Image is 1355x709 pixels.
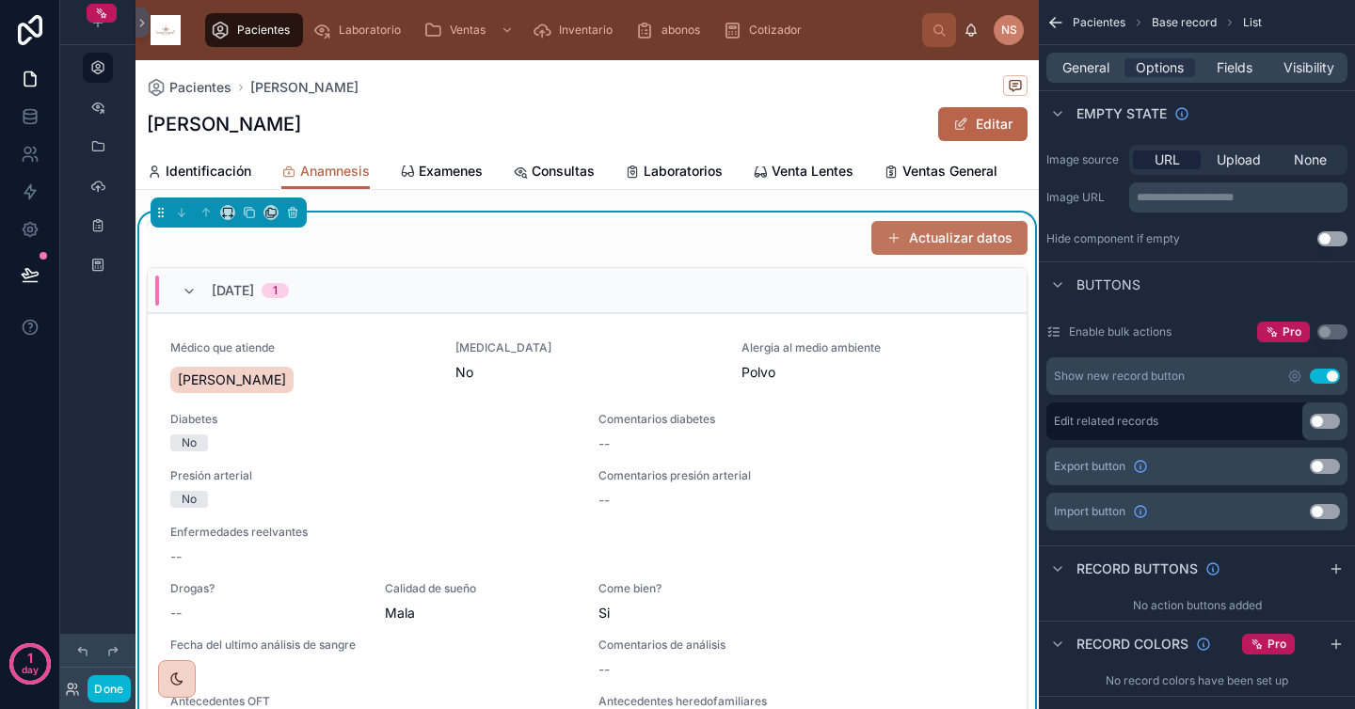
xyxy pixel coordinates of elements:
[170,604,182,622] span: --
[170,547,182,566] span: --
[753,154,853,192] a: Venta Lentes
[339,23,401,38] span: Laboratorio
[307,13,414,47] a: Laboratorio
[630,13,713,47] a: abonos
[1039,591,1355,621] div: No action buttons added
[1062,58,1109,77] span: General
[884,154,997,192] a: Ventas General
[170,694,576,709] span: Antecedentes OFT
[598,694,1004,709] span: Antecedentes heredofamiliares
[1155,150,1180,169] span: URL
[1054,504,1125,519] span: Import button
[418,13,523,47] a: Ventas
[22,656,39,683] p: day
[1152,15,1217,30] span: Base record
[598,491,610,510] span: --
[166,162,251,181] span: Identificación
[455,340,718,355] span: [MEDICAL_DATA]
[559,23,613,38] span: Inventario
[212,281,254,300] span: [DATE]
[1076,276,1140,294] span: Buttons
[741,340,1004,355] span: Alergia al medio ambiente
[205,13,303,47] a: Pacientes
[147,111,301,137] h1: [PERSON_NAME]
[170,468,576,483] span: Presión arterial
[1267,637,1286,652] span: Pro
[170,638,576,653] span: Fecha del ultimo análisis de sangre
[1217,150,1261,169] span: Upload
[170,340,433,355] span: Médico que atiende
[1046,190,1122,205] label: Image URL
[625,154,723,192] a: Laboratorios
[1039,666,1355,696] div: No record colors have been set up
[532,162,595,181] span: Consultas
[182,491,197,508] div: No
[151,15,181,45] img: App logo
[1076,559,1198,578] span: Record buttons
[1046,231,1180,246] div: Hide component if empty
[598,581,789,596] span: Come bien?
[1054,414,1158,429] label: Edit related records
[455,363,718,382] span: No
[1001,23,1017,38] span: NS
[938,107,1028,141] button: Editar
[1054,459,1125,474] span: Export button
[178,370,286,389] span: [PERSON_NAME]
[871,221,1028,255] button: Actualizar datos
[717,13,815,47] a: Cotizador
[169,78,231,97] span: Pacientes
[598,412,1004,427] span: Comentarios diabetes
[1046,152,1122,167] label: Image source
[513,154,595,192] a: Consultas
[1283,324,1301,339] span: Pro
[1054,369,1185,384] div: Show new record button
[1069,324,1172,339] label: Enable bulk actions
[147,78,231,97] a: Pacientes
[902,162,997,181] span: Ventas General
[170,581,362,596] span: Drogas?
[749,23,802,38] span: Cotizador
[1243,15,1262,30] span: List
[1076,104,1167,123] span: Empty state
[598,468,1004,483] span: Comentarios presión arterial
[1136,58,1184,77] span: Options
[1217,58,1252,77] span: Fields
[385,604,577,622] span: Mala
[27,649,33,668] p: 1
[273,283,278,298] div: 1
[598,604,789,622] span: Si
[1129,182,1347,213] div: scrollable content
[772,162,853,181] span: Venta Lentes
[598,660,610,679] span: --
[250,78,359,97] a: [PERSON_NAME]
[1294,150,1327,169] span: None
[182,434,197,451] div: No
[1283,58,1334,77] span: Visibility
[300,162,370,181] span: Anamnesis
[196,9,922,51] div: scrollable content
[385,581,577,596] span: Calidad de sueño
[662,23,700,38] span: abonos
[741,363,1004,382] span: Polvo
[170,525,1004,540] span: Enfermedades reelvantes
[598,638,1004,653] span: Comentarios de análisis
[598,434,610,453] span: --
[1073,15,1125,30] span: Pacientes
[281,154,370,190] a: Anamnesis
[644,162,723,181] span: Laboratorios
[527,13,626,47] a: Inventario
[237,23,290,38] span: Pacientes
[88,675,130,702] button: Done
[419,162,483,181] span: Examenes
[450,23,486,38] span: Ventas
[147,154,251,192] a: Identificación
[400,154,483,192] a: Examenes
[1076,635,1188,654] span: Record colors
[170,412,576,427] span: Diabetes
